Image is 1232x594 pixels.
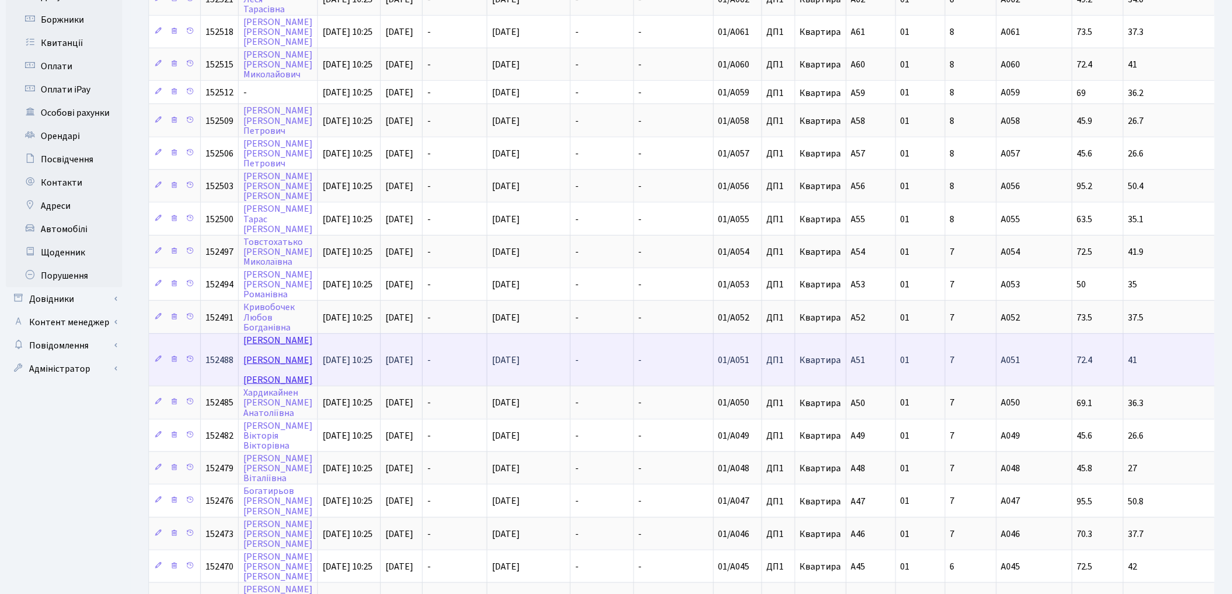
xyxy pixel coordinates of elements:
span: 26.6 [1128,149,1224,158]
a: Оплати [6,55,122,78]
span: А51 [851,355,891,365]
a: [PERSON_NAME][PERSON_NAME]Миколайович [243,48,313,81]
span: - [575,246,579,258]
span: 95.2 [1077,182,1118,191]
span: [DATE] [492,87,520,99]
span: А49 [851,431,891,440]
span: [DATE] [492,278,520,291]
span: [DATE] [385,246,413,258]
span: 7 [950,246,955,258]
a: Особові рахунки [6,101,122,125]
span: [DATE] [385,354,413,367]
a: Довідники [6,287,122,311]
span: - [575,58,579,71]
span: Квартира [800,313,841,322]
span: 45.8 [1077,464,1118,473]
span: 01 [901,495,910,508]
span: А60 [851,60,891,69]
span: [DATE] [492,560,520,573]
span: 63.5 [1077,215,1118,224]
span: [DATE] [492,495,520,508]
span: 152482 [206,429,233,442]
span: [DATE] [385,528,413,540]
span: 152485 [206,397,233,410]
a: Хардикайнен[PERSON_NAME]Анатоліївна [243,386,313,419]
span: А57 [851,149,891,158]
span: - [427,115,431,127]
span: А46 [851,529,891,539]
span: [DATE] [385,495,413,508]
a: [PERSON_NAME][PERSON_NAME][PERSON_NAME] [243,170,313,202]
span: - [427,462,431,475]
span: [DATE] [492,354,520,367]
a: Порушення [6,264,122,287]
a: Квитанції [6,31,122,55]
span: А58 [851,116,891,126]
span: А055 [1001,213,1021,226]
span: Квартира [800,88,841,98]
span: [DATE] [385,278,413,291]
span: 01 [901,115,910,127]
span: 72.4 [1077,60,1118,69]
a: [PERSON_NAME]Тарас[PERSON_NAME] [243,203,313,236]
span: [DATE] 10:25 [323,278,373,291]
a: Боржники [6,8,122,31]
span: 69.1 [1077,399,1118,408]
span: - [575,528,579,540]
span: А061 [1001,26,1021,38]
span: [DATE] 10:25 [323,58,373,71]
span: [DATE] 10:25 [323,87,373,99]
span: А049 [1001,429,1021,442]
span: 152497 [206,246,233,258]
span: 01/А055 [718,213,750,226]
span: ДП1 [767,313,790,322]
span: [DATE] 10:25 [323,213,373,226]
span: Квартира [800,149,841,158]
span: 01 [901,278,910,291]
span: 01/А053 [718,278,750,291]
span: [DATE] [385,180,413,193]
span: - [575,87,579,99]
a: [PERSON_NAME][PERSON_NAME][PERSON_NAME] [243,334,313,386]
span: - [639,354,642,367]
span: 01 [901,246,910,258]
span: [DATE] [492,462,520,475]
span: [DATE] 10:25 [323,528,373,540]
span: - [427,528,431,540]
span: [DATE] [492,115,520,127]
span: 01 [901,147,910,160]
span: 7 [950,278,955,291]
span: - [639,147,642,160]
span: Квартира [800,497,841,506]
span: [DATE] 10:25 [323,147,373,160]
span: - [427,26,431,38]
span: 37.3 [1128,27,1224,37]
span: 01/А058 [718,115,750,127]
span: А55 [851,215,891,224]
span: 01/А051 [718,354,750,367]
span: - [575,278,579,291]
a: [PERSON_NAME][PERSON_NAME]Романівна [243,268,313,301]
span: 01/А060 [718,58,750,71]
span: - [639,311,642,324]
span: - [575,397,579,410]
span: - [639,560,642,573]
span: 8 [950,180,955,193]
span: 01/А061 [718,26,750,38]
span: [DATE] [492,26,520,38]
span: 01 [901,560,910,573]
span: 36.2 [1128,88,1224,98]
span: А053 [1001,278,1021,291]
a: Посвідчення [6,148,122,171]
span: [DATE] [492,58,520,71]
span: А054 [1001,246,1021,258]
span: - [427,147,431,160]
span: А056 [1001,180,1021,193]
span: - [575,26,579,38]
span: - [575,213,579,226]
span: А046 [1001,528,1021,540]
span: Квартира [800,355,841,365]
span: 72.4 [1077,355,1118,365]
a: [PERSON_NAME][PERSON_NAME][PERSON_NAME] [243,518,313,550]
span: 152506 [206,147,233,160]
